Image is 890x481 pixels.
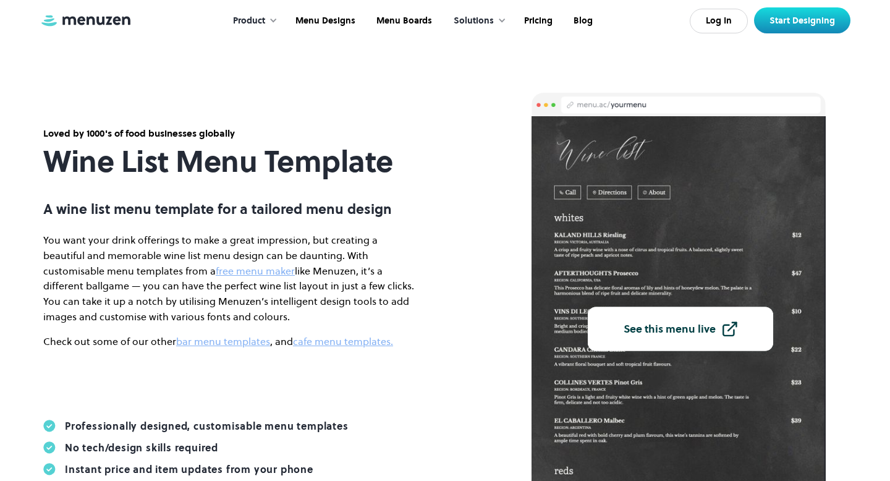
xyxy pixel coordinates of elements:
a: free menu maker [216,264,295,278]
div: No tech/design skills required [65,441,218,454]
div: Solutions [454,14,494,28]
a: Start Designing [754,7,850,33]
p: A wine list menu template for a tailored menu design [43,201,414,217]
div: Solutions [441,2,512,40]
h1: Wine List Menu Template [43,145,414,179]
div: Instant price and item updates from your phone [65,463,313,475]
a: Log In [690,9,748,33]
a: bar menu templates [176,334,270,348]
div: Product [233,14,265,28]
div: Product [221,2,284,40]
div: Professionally designed, customisable menu templates [65,420,349,432]
a: See this menu live [588,307,773,351]
div: Loved by 1000's of food businesses globally [43,127,414,140]
p: You want your drink offerings to make a great impression, but creating a beautiful and memorable ... [43,232,414,325]
a: Menu Boards [365,2,441,40]
a: Pricing [512,2,562,40]
a: cafe menu templates. [293,334,393,348]
p: Check out some of our other , and [43,334,414,349]
div: See this menu live [624,323,716,334]
a: Blog [562,2,602,40]
p: ‍ [43,383,414,398]
a: Menu Designs [284,2,365,40]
